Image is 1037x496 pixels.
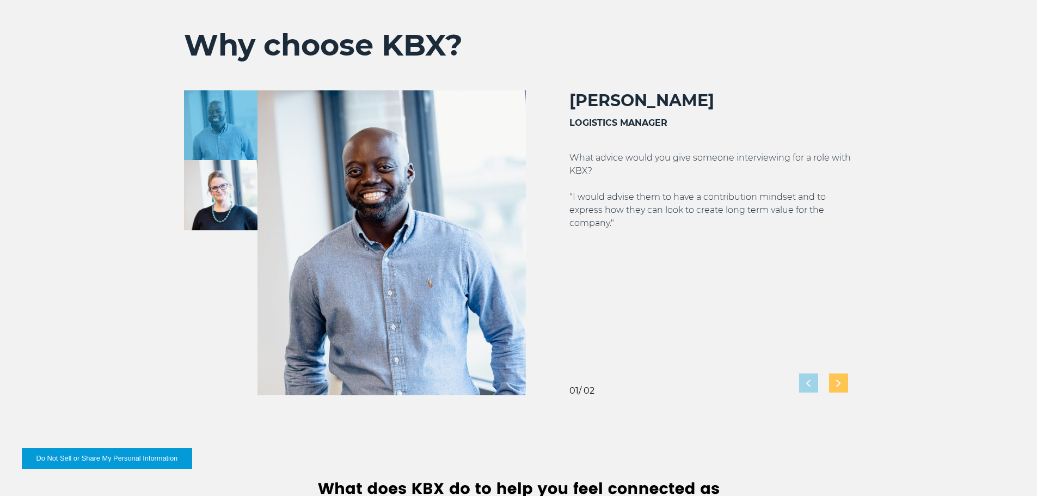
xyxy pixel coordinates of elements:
div: Next slide [829,373,848,393]
h2: Why choose KBX? [184,27,854,63]
div: / 02 [569,387,594,395]
img: next slide [836,379,840,387]
h2: [PERSON_NAME] [569,90,854,111]
button: Do Not Sell or Share My Personal Information [22,448,192,469]
h3: LOGISTICS MANAGER [569,117,854,130]
p: What advice would you give someone interviewing for a role with KBX? "I would advise them to have... [569,151,854,230]
span: 01 [569,385,579,396]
